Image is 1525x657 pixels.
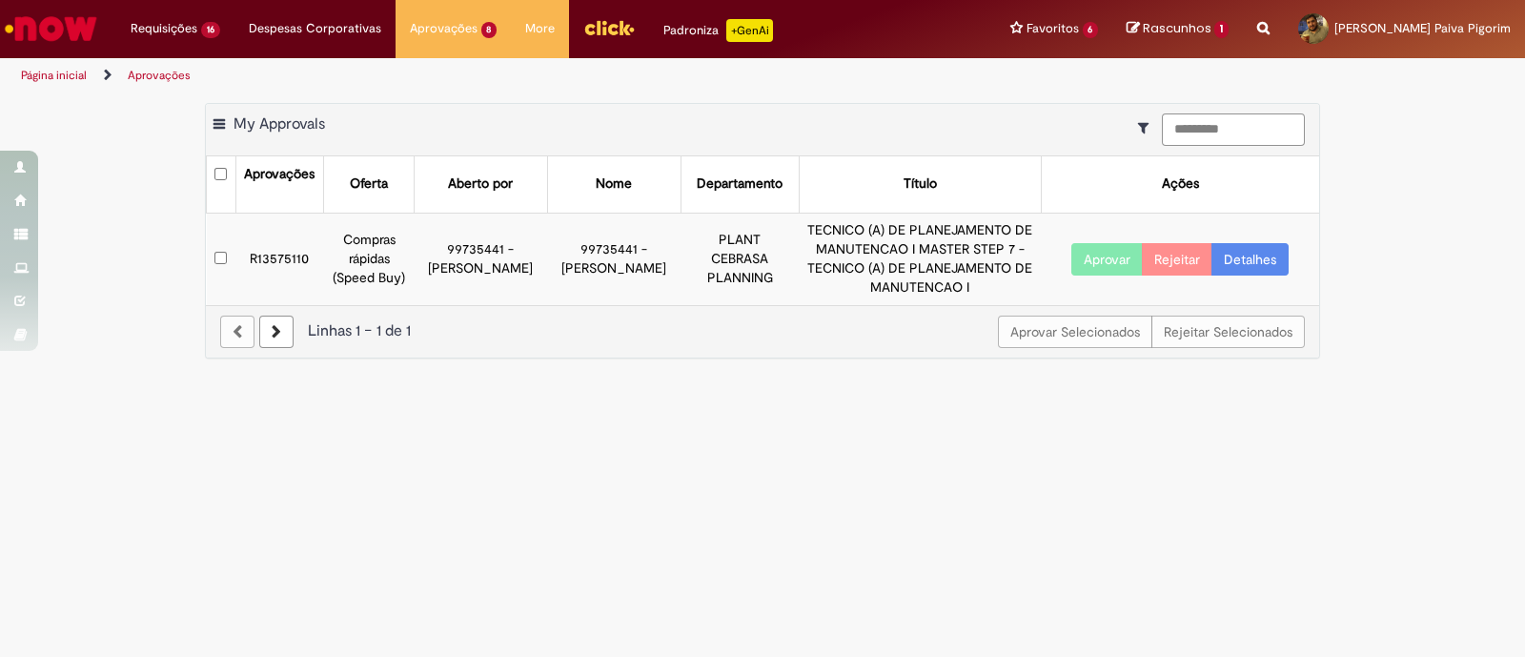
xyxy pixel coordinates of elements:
span: Despesas Corporativas [249,19,381,38]
div: Ações [1162,175,1199,194]
img: ServiceNow [2,10,100,48]
span: More [525,19,555,38]
span: Requisições [131,19,197,38]
img: click_logo_yellow_360x200.png [583,13,635,42]
span: 6 [1083,22,1099,38]
span: [PERSON_NAME] Paiva Pigorim [1334,20,1511,36]
i: Mostrar filtros para: Suas Solicitações [1138,121,1158,134]
div: Aberto por [448,175,513,194]
td: TECNICO (A) DE PLANEJAMENTO DE MANUTENCAO I MASTER STEP 7 - TECNICO (A) DE PLANEJAMENTO DE MANUTE... [799,213,1041,304]
div: Linhas 1 − 1 de 1 [220,320,1305,342]
div: Aprovações [244,165,315,184]
span: Rascunhos [1143,19,1211,37]
a: Página inicial [21,68,87,83]
ul: Trilhas de página [14,58,1003,93]
a: Detalhes [1211,243,1289,276]
span: 1 [1214,21,1229,38]
td: Compras rápidas (Speed Buy) [324,213,415,304]
button: Aprovar [1071,243,1143,276]
td: R13575110 [235,213,324,304]
p: +GenAi [726,19,773,42]
div: Departamento [697,175,783,194]
span: Favoritos [1027,19,1079,38]
a: Aprovações [128,68,191,83]
div: Padroniza [663,19,773,42]
span: 8 [481,22,498,38]
td: 99735441 - [PERSON_NAME] [547,213,681,304]
span: Aprovações [410,19,478,38]
div: Título [904,175,937,194]
td: 99735441 - [PERSON_NAME] [415,213,548,304]
a: Rascunhos [1127,20,1229,38]
div: Oferta [350,175,388,194]
div: Nome [596,175,632,194]
span: My Approvals [234,114,325,133]
span: 16 [201,22,220,38]
th: Aprovações [235,156,324,213]
td: PLANT CEBRASA PLANNING [681,213,799,304]
button: Rejeitar [1142,243,1212,276]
